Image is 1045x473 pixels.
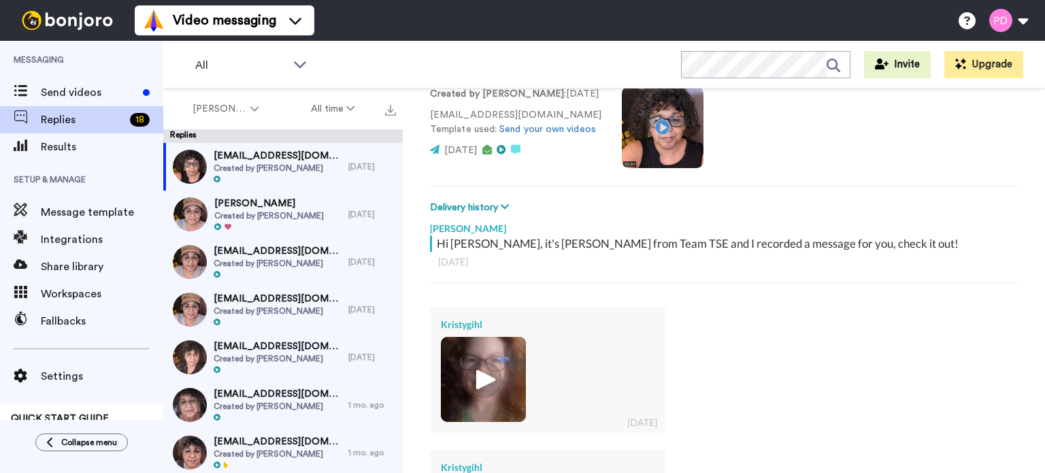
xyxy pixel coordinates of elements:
[166,97,285,121] button: [PERSON_NAME]
[173,388,207,422] img: d4695acf-e5bb-40f6-a370-2a144e15ae2c-thumb.jpg
[348,161,396,172] div: [DATE]
[41,139,163,155] span: Results
[173,340,207,374] img: 6cafcf02-b60a-4505-a94a-ba3d3d93d020-thumb.jpg
[35,434,128,451] button: Collapse menu
[430,89,564,99] strong: Created by [PERSON_NAME]
[437,235,1014,252] div: Hi [PERSON_NAME], it's [PERSON_NAME] from Team TSE and I recorded a message for you, check it out!
[348,257,396,267] div: [DATE]
[41,231,163,248] span: Integrations
[41,368,163,385] span: Settings
[214,149,342,163] span: [EMAIL_ADDRESS][DOMAIN_NAME]
[163,286,403,333] a: [EMAIL_ADDRESS][DOMAIN_NAME]Created by [PERSON_NAME][DATE]
[430,87,601,101] p: : [DATE]
[214,197,324,210] span: [PERSON_NAME]
[214,401,342,412] span: Created by [PERSON_NAME]
[173,436,207,470] img: e0bf3a6b-fa9e-4119-9d90-30f32df7c5fb-thumb.jpg
[214,163,342,174] span: Created by [PERSON_NAME]
[11,414,109,423] span: QUICK START GUIDE
[214,306,342,316] span: Created by [PERSON_NAME]
[864,51,931,78] button: Invite
[430,200,513,215] button: Delivery history
[163,191,403,238] a: [PERSON_NAME]Created by [PERSON_NAME][DATE]
[130,113,150,127] div: 18
[41,112,125,128] span: Replies
[348,399,396,410] div: 1 mo. ago
[195,57,286,74] span: All
[214,448,342,459] span: Created by [PERSON_NAME]
[173,245,207,279] img: 81a420bc-d8fd-4190-af60-9608e615af58-thumb.jpg
[41,204,163,221] span: Message template
[163,381,403,429] a: [EMAIL_ADDRESS][DOMAIN_NAME]Created by [PERSON_NAME]1 mo. ago
[430,215,1018,235] div: [PERSON_NAME]
[41,286,163,302] span: Workspaces
[381,99,400,119] button: Export all results that match these filters now.
[163,129,403,143] div: Replies
[348,304,396,315] div: [DATE]
[214,258,342,269] span: Created by [PERSON_NAME]
[214,292,342,306] span: [EMAIL_ADDRESS][DOMAIN_NAME]
[348,447,396,458] div: 1 mo. ago
[348,209,396,220] div: [DATE]
[163,238,403,286] a: [EMAIL_ADDRESS][DOMAIN_NAME]Created by [PERSON_NAME][DATE]
[214,387,342,401] span: [EMAIL_ADDRESS][DOMAIN_NAME]
[193,102,248,116] span: [PERSON_NAME]
[61,437,117,448] span: Collapse menu
[214,353,342,364] span: Created by [PERSON_NAME]
[627,416,657,429] div: [DATE]
[944,51,1023,78] button: Upgrade
[173,150,207,184] img: b11b5afa-baa0-432f-bcf6-b829e1f90ab4-thumb.jpg
[16,11,118,30] img: bj-logo-header-white.svg
[143,10,165,31] img: vm-color.svg
[465,361,502,398] img: ic_play_thick.png
[163,143,403,191] a: [EMAIL_ADDRESS][DOMAIN_NAME]Created by [PERSON_NAME][DATE]
[214,435,342,448] span: [EMAIL_ADDRESS][DOMAIN_NAME]
[444,146,477,155] span: [DATE]
[214,210,324,221] span: Created by [PERSON_NAME]
[441,337,526,422] img: ae05b857-c78f-4673-9bd8-51f781d7933c-thumb.jpg
[385,105,396,116] img: export.svg
[285,97,382,121] button: All time
[348,352,396,363] div: [DATE]
[214,340,342,353] span: [EMAIL_ADDRESS][DOMAIN_NAME]
[41,84,137,101] span: Send videos
[214,244,342,258] span: [EMAIL_ADDRESS][DOMAIN_NAME]
[41,259,163,275] span: Share library
[163,333,403,381] a: [EMAIL_ADDRESS][DOMAIN_NAME]Created by [PERSON_NAME][DATE]
[430,108,601,137] p: [EMAIL_ADDRESS][DOMAIN_NAME] Template used:
[173,197,208,231] img: ef936154-c16c-4a6a-bac4-b581b83d3d5e-thumb.jpg
[438,255,1010,269] div: [DATE]
[173,293,207,327] img: 0528fc39-b6ee-410c-aa91-56ca3860ba89-thumb.jpg
[441,318,654,331] div: Kristygihl
[499,125,596,134] a: Send your own videos
[41,313,163,329] span: Fallbacks
[173,11,276,30] span: Video messaging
